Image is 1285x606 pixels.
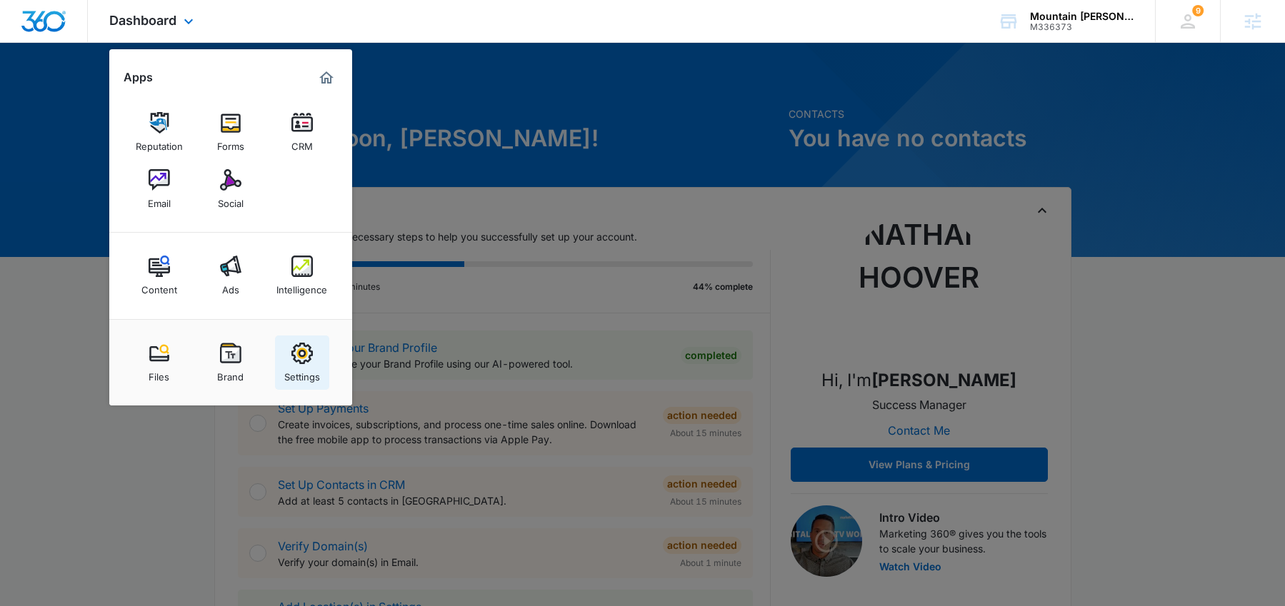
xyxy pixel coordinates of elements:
[132,335,186,390] a: Files
[1192,5,1204,16] div: notifications count
[124,71,153,84] h2: Apps
[315,66,338,89] a: Marketing 360® Dashboard
[132,105,186,159] a: Reputation
[222,277,239,296] div: Ads
[217,133,244,152] div: Forms
[204,105,258,159] a: Forms
[218,191,244,209] div: Social
[204,162,258,216] a: Social
[291,133,313,152] div: CRM
[1030,11,1134,22] div: account name
[275,335,329,390] a: Settings
[109,13,176,28] span: Dashboard
[275,105,329,159] a: CRM
[132,248,186,303] a: Content
[136,133,183,152] div: Reputation
[217,364,244,383] div: Brand
[132,162,186,216] a: Email
[148,191,171,209] div: Email
[275,248,329,303] a: Intelligence
[204,335,258,390] a: Brand
[149,364,169,383] div: Files
[204,248,258,303] a: Ads
[276,277,327,296] div: Intelligence
[1192,5,1204,16] span: 9
[141,277,177,296] div: Content
[284,364,320,383] div: Settings
[1030,22,1134,32] div: account id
